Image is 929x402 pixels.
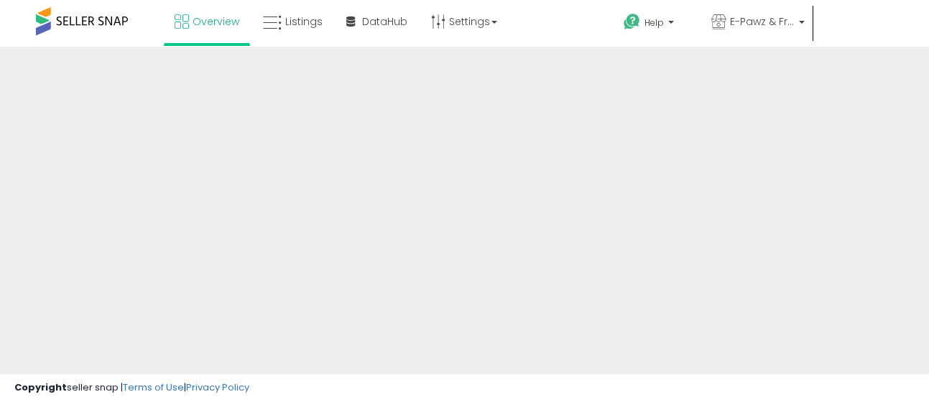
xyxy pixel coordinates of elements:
[285,14,323,29] span: Listings
[14,380,67,394] strong: Copyright
[123,380,184,394] a: Terms of Use
[623,13,641,31] i: Get Help
[644,17,664,29] span: Help
[612,2,698,47] a: Help
[186,380,249,394] a: Privacy Policy
[730,14,795,29] span: E-Pawz & Friends
[362,14,407,29] span: DataHub
[193,14,239,29] span: Overview
[14,381,249,395] div: seller snap | |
